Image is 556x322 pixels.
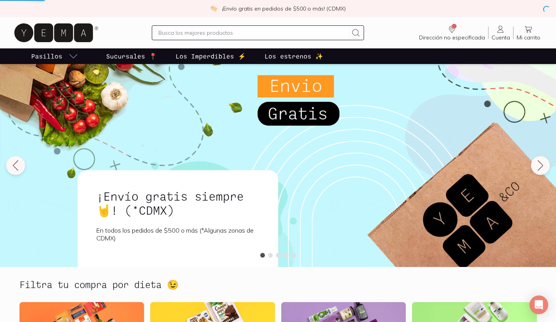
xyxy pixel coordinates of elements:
[158,28,348,37] input: Busca los mejores productos
[222,5,346,12] p: ¡Envío gratis en pedidos de $500 o más! (CDMX)
[20,279,179,290] h2: Filtra tu compra por dieta 😉
[492,34,510,41] span: Cuenta
[174,48,247,64] a: Los Imperdibles ⚡️
[529,295,548,314] div: Open Intercom Messenger
[517,34,540,41] span: Mi carrito
[105,48,158,64] a: Sucursales 📍
[96,189,259,217] h1: ¡Envío gratis siempre🤘! (*CDMX)
[513,25,544,41] a: Mi carrito
[106,52,157,61] p: Sucursales 📍
[96,226,259,242] p: En todos los pedidos de $500 o más (*Algunas zonas de CDMX)
[488,25,513,41] a: Cuenta
[416,25,488,41] a: Dirección no especificada
[31,52,62,61] p: Pasillos
[176,52,246,61] p: Los Imperdibles ⚡️
[263,48,325,64] a: Los estrenos ✨
[265,52,323,61] p: Los estrenos ✨
[210,5,217,12] img: check
[419,34,485,41] span: Dirección no especificada
[30,48,80,64] a: pasillo-todos-link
